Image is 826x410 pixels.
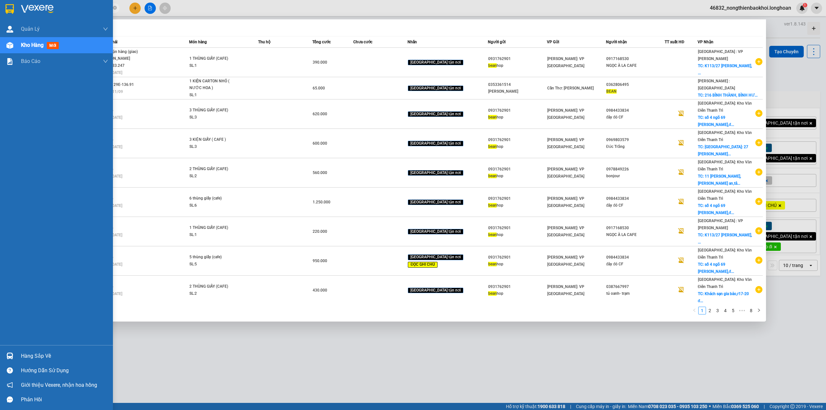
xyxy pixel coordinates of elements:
[313,170,327,175] span: 560.000
[313,200,330,204] span: 1.250.000
[698,174,741,186] span: TC: 11 [PERSON_NAME],[PERSON_NAME] an,tâ...
[606,137,665,143] div: 0969803579
[755,307,763,314] button: right
[698,233,752,244] span: TC: K113/27 [PERSON_NAME], ...
[755,139,762,146] span: plus-circle
[606,173,665,179] div: bonjour
[488,114,547,121] div: hop
[698,79,735,90] span: [PERSON_NAME] : [GEOGRAPHIC_DATA]
[699,307,706,314] a: 1
[189,40,207,44] span: Món hàng
[606,81,665,88] div: 0362806495
[488,195,547,202] div: 0931762901
[408,254,463,260] span: [GEOGRAPHIC_DATA] tận nơi
[721,307,729,314] li: 4
[189,55,238,62] div: 1 THÙNG GIẤY (CAFE)
[755,110,762,117] span: plus-circle
[606,143,665,150] div: Đức Trắng
[606,290,665,297] div: tú oanh- trạm
[606,225,665,231] div: 0917168530
[488,63,497,68] span: bean
[755,198,762,205] span: plus-circle
[730,307,737,314] a: 5
[606,283,665,290] div: 0387667997
[757,308,761,312] span: right
[408,229,463,235] span: [GEOGRAPHIC_DATA] tận nơi
[6,42,13,49] img: warehouse-icon
[312,40,331,44] span: Tổng cước
[189,62,238,69] div: SL: 1
[6,26,13,33] img: warehouse-icon
[706,307,713,314] a: 2
[698,248,752,260] span: [GEOGRAPHIC_DATA]: Kho Văn Điển Thanh Trì
[606,40,627,44] span: Người nhận
[313,60,327,65] span: 390.000
[313,229,327,234] span: 220.000
[737,307,747,314] li: Next 5 Pages
[488,56,547,62] div: 0931762901
[488,231,547,238] div: hop
[21,381,97,389] span: Giới thiệu Vexere, nhận hoa hồng
[189,254,238,261] div: 5 thùng giấy (cafe)
[258,40,270,44] span: Thu hộ
[189,78,238,92] div: 1 KIỆN CARTON NHỎ ( NƯỚC HOA )
[488,225,547,231] div: 0931762901
[488,144,497,149] span: bean
[189,283,238,290] div: 2 THÙNG GIẤY (CAFE)
[737,307,747,314] span: •••
[606,166,665,173] div: 0978849226
[6,353,13,359] img: warehouse-icon
[313,259,327,263] span: 950.000
[755,307,763,314] li: Next Page
[698,292,749,303] span: TC: Khách sạn gia bảo,r17-20 đ...
[690,307,698,314] li: Previous Page
[189,136,238,143] div: 3 KIỆN GIẤY ( CAFE )
[189,202,238,209] div: SL: 6
[698,93,758,97] span: TC: 216 BÌNH THÀNH, BÌNH HƯ...
[488,254,547,261] div: 0931762901
[16,9,137,16] strong: BIÊN NHẬN VẬN CHUYỂN BẢO AN EXPRESS
[698,115,734,127] span: TC: số 4 ngõ 69 [PERSON_NAME],đ...
[714,307,721,314] li: 3
[31,25,124,50] span: [PHONE_NUMBER] - [DOMAIN_NAME]
[408,170,463,176] span: [GEOGRAPHIC_DATA] tận nơi
[606,261,665,268] div: đây đó CF
[606,202,665,209] div: đây đó CF
[606,62,665,69] div: NGỌC À LA CAFE
[408,60,463,66] span: [GEOGRAPHIC_DATA] tận nơi
[113,5,117,11] span: close-circle
[698,40,713,44] span: VP Nhận
[547,40,559,44] span: VP Gửi
[488,202,547,209] div: hop
[698,145,748,156] span: TC: [GEOGRAPHIC_DATA]: 27 [PERSON_NAME]...
[488,143,547,150] div: hop
[488,137,547,143] div: 0931762901
[547,226,584,237] span: [PERSON_NAME]: VP [GEOGRAPHIC_DATA]
[692,308,696,312] span: left
[189,290,238,297] div: SL: 2
[7,396,13,403] span: message
[698,189,752,201] span: [GEOGRAPHIC_DATA]: Kho Văn Điển Thanh Trì
[353,40,372,44] span: Chưa cước
[488,40,506,44] span: Người gửi
[15,18,139,23] strong: (Công Ty TNHH Chuyển Phát Nhanh Bảo An - MST: 0109597835)
[189,92,238,99] div: SL: 1
[698,277,752,289] span: [GEOGRAPHIC_DATA]: Kho Văn Điển Thanh Trì
[313,141,327,146] span: 600.000
[189,114,238,121] div: SL: 3
[189,224,238,231] div: 1 THÙNG GIẤY (CAFE)
[547,56,584,68] span: [PERSON_NAME]: VP [GEOGRAPHIC_DATA]
[606,114,665,121] div: đây đó CF
[313,288,327,292] span: 430.000
[103,59,108,64] span: down
[755,58,762,65] span: plus-circle
[706,307,714,314] li: 2
[547,138,584,149] span: [PERSON_NAME]: VP [GEOGRAPHIC_DATA]
[408,111,463,117] span: [GEOGRAPHIC_DATA] tận nơi
[21,351,108,361] div: Hàng sắp về
[488,88,547,95] div: [PERSON_NAME]
[547,167,584,179] span: [PERSON_NAME]: VP [GEOGRAPHIC_DATA]
[606,195,665,202] div: 0984433834
[113,6,117,10] span: close-circle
